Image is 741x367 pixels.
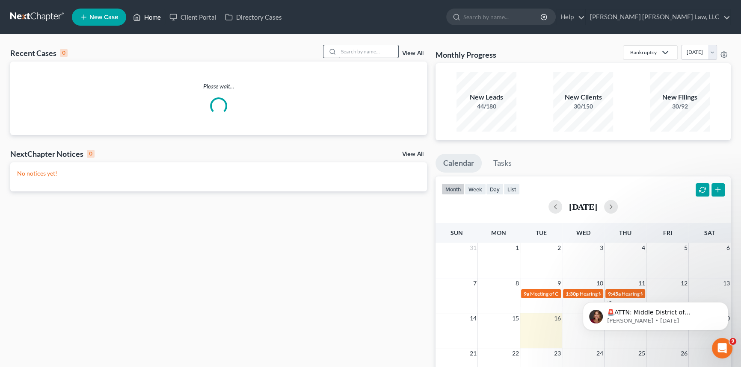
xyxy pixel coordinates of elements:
div: New Filings [650,92,710,102]
div: New Leads [456,92,516,102]
a: Directory Cases [221,9,286,25]
a: Tasks [486,154,519,173]
span: 21 [469,348,477,358]
iframe: Intercom notifications message [570,284,741,344]
div: NextChapter Notices [10,149,95,159]
span: 1 [515,243,520,253]
span: Fri [663,229,672,236]
span: 12 [680,278,688,288]
span: Tue [535,229,546,236]
a: Client Portal [165,9,221,25]
a: View All [402,151,424,157]
div: New Clients [553,92,613,102]
span: 3 [599,243,604,253]
span: 2 [557,243,562,253]
span: 5 [683,243,688,253]
span: 14 [469,313,477,323]
p: No notices yet! [17,169,420,178]
span: New Case [89,14,118,21]
span: 4 [641,243,646,253]
span: 9 [729,338,736,345]
button: month [442,183,465,195]
a: View All [402,50,424,56]
span: Mon [491,229,506,236]
a: Home [129,9,165,25]
span: Sat [704,229,715,236]
span: 6 [726,243,731,253]
input: Search by name... [338,45,398,58]
span: 9a [524,291,529,297]
span: Wed [576,229,590,236]
span: 7 [472,278,477,288]
div: 44/180 [456,102,516,111]
div: 0 [87,150,95,158]
span: 13 [722,278,731,288]
button: list [504,183,520,195]
span: Meeting of Creditors for [PERSON_NAME] [530,291,625,297]
div: 0 [60,49,68,57]
div: Bankruptcy [630,49,657,56]
button: week [465,183,486,195]
span: 15 [511,313,520,323]
span: 25 [637,348,646,358]
span: 24 [596,348,604,358]
div: 30/150 [553,102,613,111]
a: Help [556,9,585,25]
iframe: Intercom live chat [712,338,732,358]
span: 11 [637,278,646,288]
p: Please wait... [10,82,427,91]
span: 23 [553,348,562,358]
span: 31 [469,243,477,253]
span: 26 [680,348,688,358]
span: 10 [596,278,604,288]
span: Thu [619,229,631,236]
a: Calendar [436,154,482,173]
span: 9 [557,278,562,288]
span: 22 [511,348,520,358]
div: 30/92 [650,102,710,111]
div: Recent Cases [10,48,68,58]
span: Sun [451,229,463,236]
span: 8 [515,278,520,288]
span: 16 [553,313,562,323]
button: day [486,183,504,195]
a: [PERSON_NAME] [PERSON_NAME] Law, LLC [586,9,730,25]
h2: [DATE] [569,202,597,211]
input: Search by name... [463,9,542,25]
h3: Monthly Progress [436,50,496,60]
span: 1:30p [566,291,579,297]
